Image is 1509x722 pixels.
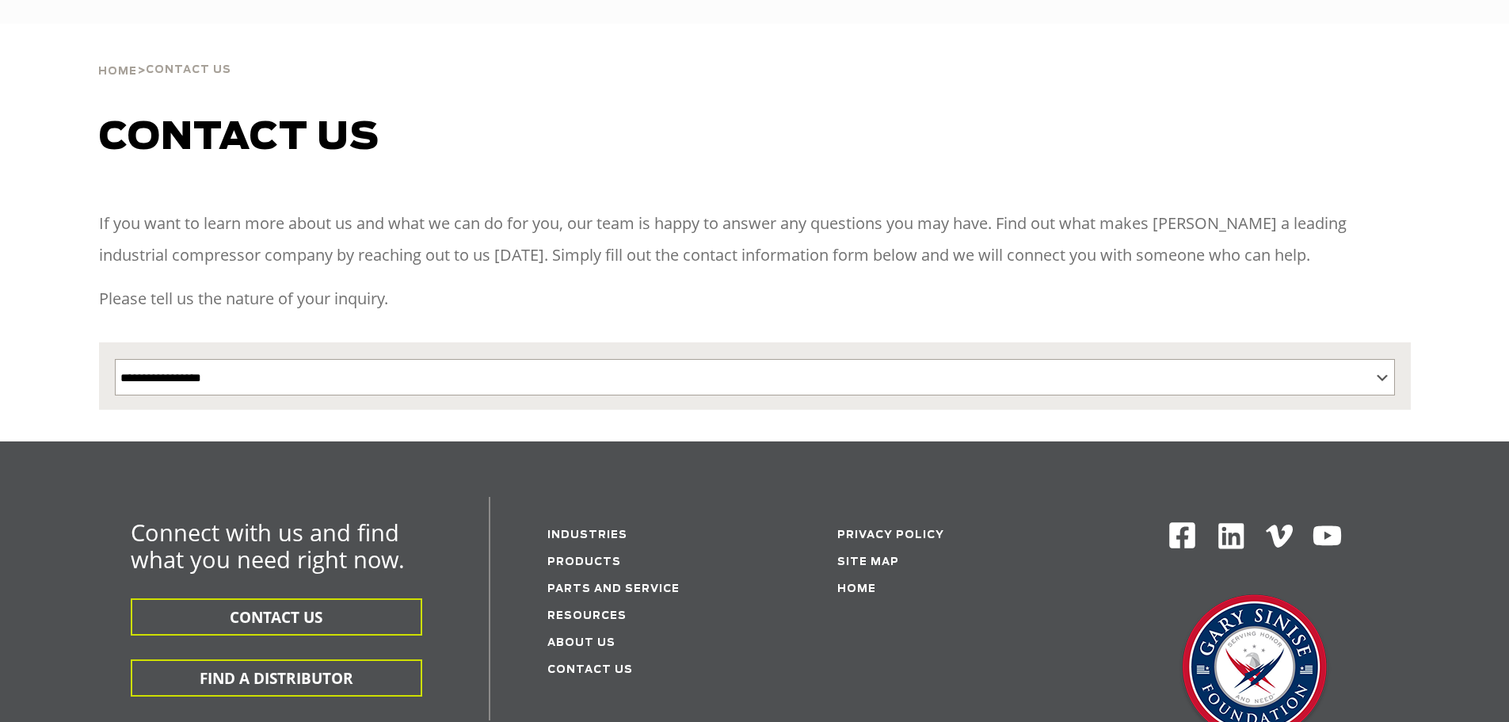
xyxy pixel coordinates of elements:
img: Youtube [1312,521,1343,552]
img: Facebook [1168,521,1197,550]
span: Home [98,67,137,77]
a: Parts and service [547,584,680,594]
a: Contact Us [547,665,633,675]
p: Please tell us the nature of your inquiry. [99,283,1411,315]
a: Site Map [837,557,899,567]
a: Industries [547,530,627,541]
span: Contact Us [146,65,231,75]
button: CONTACT US [131,598,422,636]
img: Vimeo [1266,525,1293,548]
p: If you want to learn more about us and what we can do for you, our team is happy to answer any qu... [99,208,1411,271]
a: Resources [547,611,627,621]
a: Privacy Policy [837,530,944,541]
span: Contact us [99,119,379,157]
div: > [98,24,231,84]
button: FIND A DISTRIBUTOR [131,659,422,697]
a: Products [547,557,621,567]
a: About Us [547,638,615,648]
span: Connect with us and find what you need right now. [131,517,405,575]
a: Home [98,63,137,78]
a: Home [837,584,876,594]
img: Linkedin [1216,521,1247,552]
